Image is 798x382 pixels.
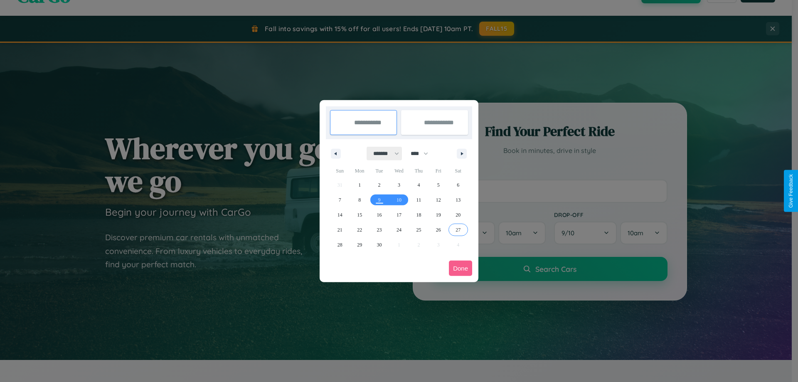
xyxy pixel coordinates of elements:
[330,222,350,237] button: 21
[389,222,409,237] button: 24
[448,207,468,222] button: 20
[398,177,400,192] span: 3
[416,207,421,222] span: 18
[337,207,342,222] span: 14
[389,207,409,222] button: 17
[416,222,421,237] span: 25
[397,222,401,237] span: 24
[358,177,361,192] span: 1
[337,222,342,237] span: 21
[350,177,369,192] button: 1
[350,222,369,237] button: 22
[389,192,409,207] button: 10
[358,192,361,207] span: 8
[456,222,461,237] span: 27
[377,237,382,252] span: 30
[357,207,362,222] span: 15
[357,222,362,237] span: 22
[377,207,382,222] span: 16
[350,237,369,252] button: 29
[369,164,389,177] span: Tue
[357,237,362,252] span: 29
[409,164,429,177] span: Thu
[409,192,429,207] button: 11
[409,177,429,192] button: 4
[429,222,448,237] button: 26
[350,192,369,207] button: 8
[456,192,461,207] span: 13
[429,164,448,177] span: Fri
[389,164,409,177] span: Wed
[369,177,389,192] button: 2
[378,177,381,192] span: 2
[330,192,350,207] button: 7
[397,207,401,222] span: 17
[377,222,382,237] span: 23
[429,192,448,207] button: 12
[369,222,389,237] button: 23
[417,177,420,192] span: 4
[330,207,350,222] button: 14
[448,177,468,192] button: 6
[416,192,421,207] span: 11
[397,192,401,207] span: 10
[437,177,440,192] span: 5
[339,192,341,207] span: 7
[448,222,468,237] button: 27
[350,164,369,177] span: Mon
[337,237,342,252] span: 28
[436,192,441,207] span: 12
[456,207,461,222] span: 20
[448,164,468,177] span: Sat
[436,207,441,222] span: 19
[448,192,468,207] button: 13
[389,177,409,192] button: 3
[429,207,448,222] button: 19
[409,222,429,237] button: 25
[330,164,350,177] span: Sun
[788,174,794,208] div: Give Feedback
[429,177,448,192] button: 5
[378,192,381,207] span: 9
[436,222,441,237] span: 26
[350,207,369,222] button: 15
[409,207,429,222] button: 18
[369,207,389,222] button: 16
[330,237,350,252] button: 28
[369,192,389,207] button: 9
[449,261,472,276] button: Done
[457,177,459,192] span: 6
[369,237,389,252] button: 30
